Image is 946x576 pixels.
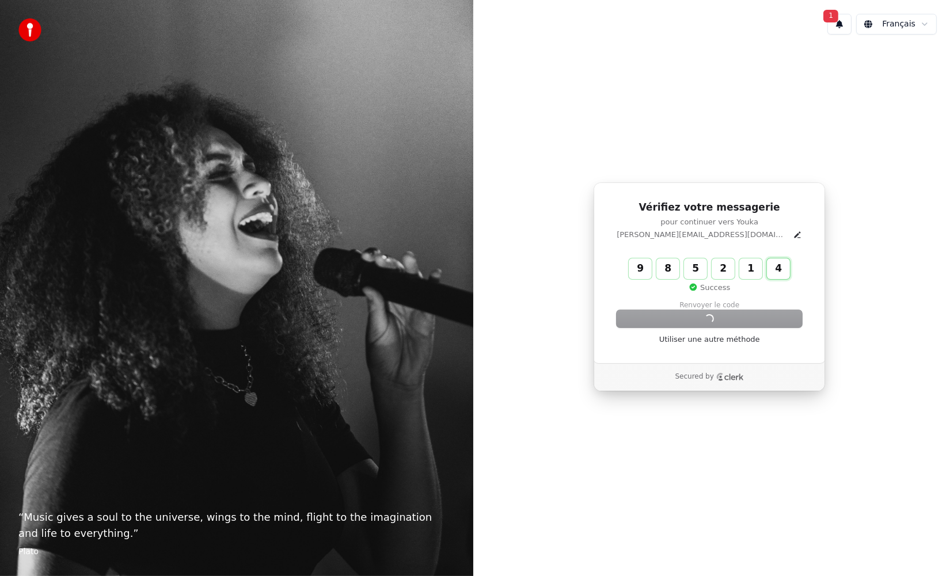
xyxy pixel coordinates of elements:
button: Edit [793,230,802,239]
a: Utiliser une autre méthode [659,334,760,345]
p: Success [689,283,730,293]
h1: Vérifiez votre messagerie [617,201,802,215]
img: youka [18,18,41,41]
button: 1 [827,14,852,35]
p: pour continuer vers Youka [617,217,802,227]
p: “ Music gives a soul to the universe, wings to the mind, flight to the imagination and life to ev... [18,509,455,541]
span: 1 [823,10,838,22]
input: Enter verification code [629,258,813,279]
p: Secured by [675,372,714,382]
a: Clerk logo [716,373,744,381]
footer: Plato [18,546,455,558]
p: [PERSON_NAME][EMAIL_ADDRESS][DOMAIN_NAME] [617,230,788,240]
